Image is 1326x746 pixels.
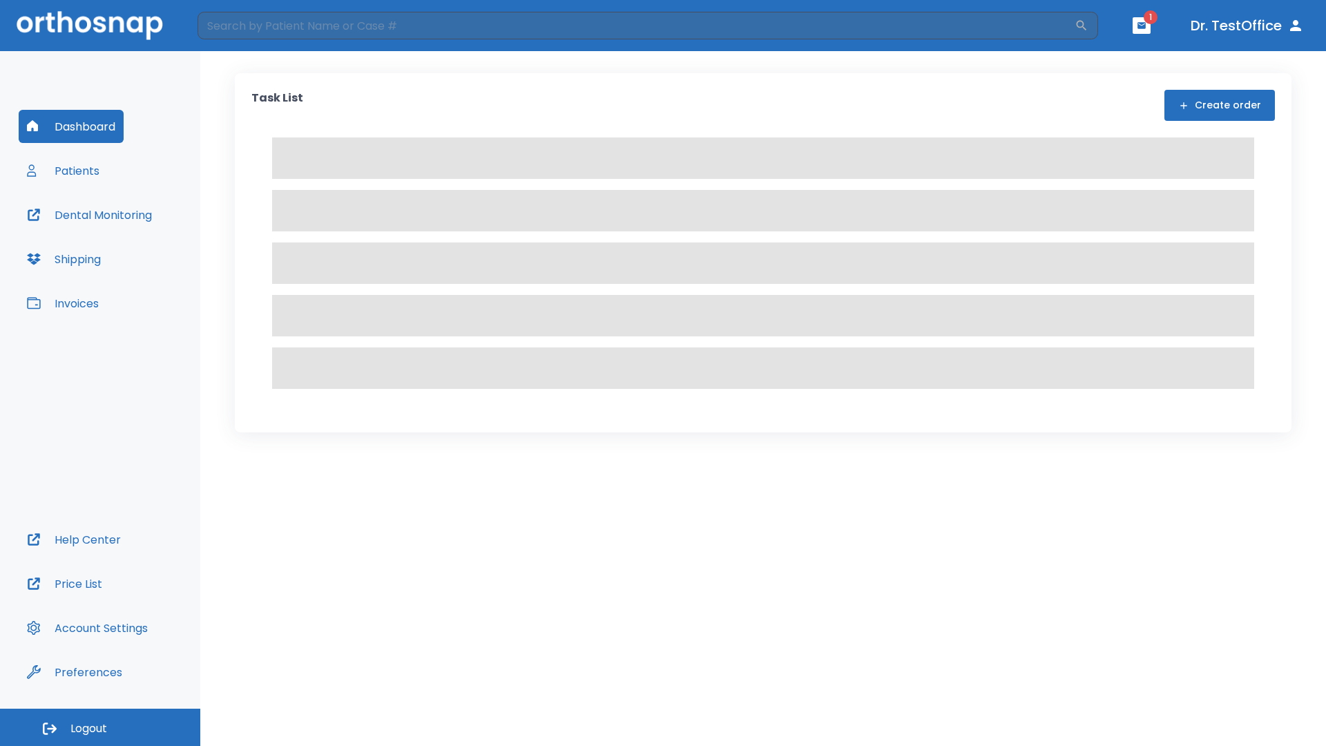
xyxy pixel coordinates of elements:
img: Orthosnap [17,11,163,39]
input: Search by Patient Name or Case # [198,12,1075,39]
span: 1 [1144,10,1157,24]
button: Shipping [19,242,109,276]
button: Price List [19,567,110,600]
button: Dr. TestOffice [1185,13,1309,38]
span: Logout [70,721,107,736]
button: Account Settings [19,611,156,644]
button: Dental Monitoring [19,198,160,231]
button: Dashboard [19,110,124,143]
button: Preferences [19,656,131,689]
button: Create order [1164,90,1275,121]
button: Invoices [19,287,107,320]
p: Task List [251,90,303,121]
button: Patients [19,154,108,187]
button: Help Center [19,523,129,556]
